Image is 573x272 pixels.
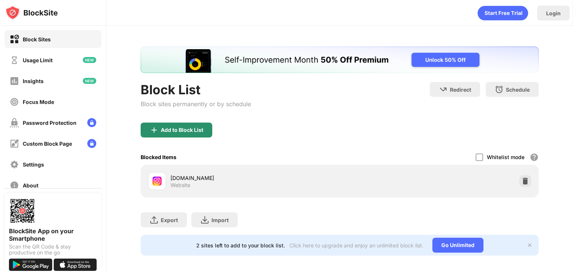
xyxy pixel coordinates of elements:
[10,181,19,190] img: about-off.svg
[153,177,162,186] img: favicons
[141,154,176,160] div: Blocked Items
[170,182,190,189] div: Website
[87,118,96,127] img: lock-menu.svg
[5,5,58,20] img: logo-blocksite.svg
[141,100,251,108] div: Block sites permanently or by schedule
[23,140,72,147] div: Custom Block Page
[161,217,178,223] div: Export
[10,160,19,169] img: settings-off.svg
[23,36,51,42] div: Block Sites
[10,118,19,127] img: password-protection-off.svg
[170,174,339,182] div: [DOMAIN_NAME]
[506,86,530,93] div: Schedule
[487,154,525,160] div: Whitelist mode
[477,6,528,20] div: animation
[9,259,52,271] img: get-it-on-google-play.svg
[10,97,19,107] img: focus-off.svg
[9,227,97,242] div: BlockSite App on your Smartphone
[161,127,203,133] div: Add to Block List
[450,86,471,93] div: Redirect
[196,242,285,249] div: 2 sites left to add to your block list.
[23,99,54,105] div: Focus Mode
[10,56,19,65] img: time-usage-off.svg
[83,57,96,63] img: new-icon.svg
[23,120,76,126] div: Password Protection
[87,139,96,148] img: lock-menu.svg
[10,35,19,44] img: block-on.svg
[10,76,19,86] img: insights-off.svg
[141,82,251,97] div: Block List
[141,47,539,73] iframe: Banner
[83,78,96,84] img: new-icon.svg
[527,242,533,248] img: x-button.svg
[54,259,97,271] img: download-on-the-app-store.svg
[23,57,53,63] div: Usage Limit
[432,238,483,253] div: Go Unlimited
[10,139,19,148] img: customize-block-page-off.svg
[289,242,423,249] div: Click here to upgrade and enjoy an unlimited block list.
[212,217,229,223] div: Import
[23,182,38,189] div: About
[23,78,44,84] div: Insights
[9,244,97,256] div: Scan the QR Code & stay productive on the go
[9,197,36,224] img: options-page-qr-code.png
[23,161,44,168] div: Settings
[546,10,561,16] div: Login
